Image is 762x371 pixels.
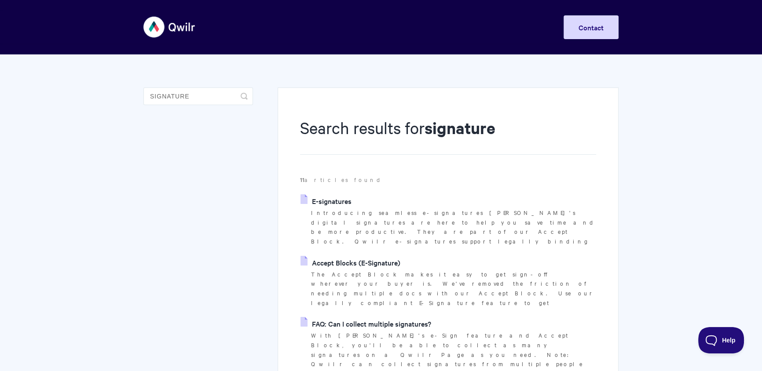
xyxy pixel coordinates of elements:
input: Search [143,87,253,105]
a: E-signatures [300,194,352,207]
a: Contact [564,15,619,39]
img: Qwilr Help Center [143,11,196,44]
p: articles found [300,175,596,185]
strong: signature [425,117,495,138]
p: The Accept Block makes it easy to get sign-off wherever your buyer is. We've removed the friction... [311,269,596,308]
h1: Search results for [300,116,596,155]
a: FAQ: Can I collect multiple signatures? [300,317,431,330]
a: Accept Blocks (E-Signature) [300,256,400,269]
p: Introducing seamless e-signatures [PERSON_NAME]'s digital signatures are here to help you save ti... [311,208,596,246]
iframe: Toggle Customer Support [698,327,744,353]
strong: 11 [300,175,304,184]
